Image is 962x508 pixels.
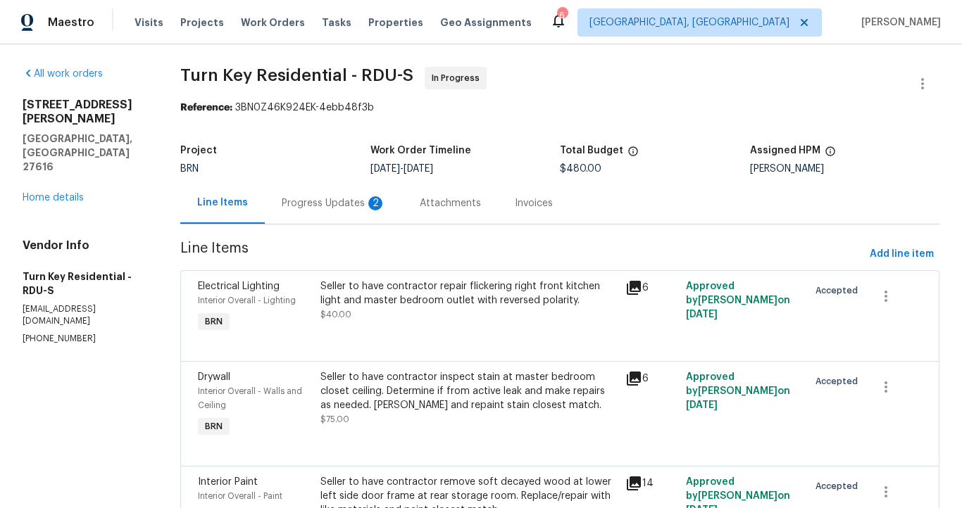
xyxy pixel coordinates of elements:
button: Add line item [864,241,939,267]
h5: Total Budget [560,146,623,155]
div: 6 [625,370,678,387]
span: Add line item [870,246,934,263]
span: [GEOGRAPHIC_DATA], [GEOGRAPHIC_DATA] [589,15,789,30]
span: $40.00 [320,310,351,319]
span: Turn Key Residential - RDU-S [180,67,413,84]
span: BRN [180,164,199,174]
span: The total cost of line items that have been proposed by Opendoor. This sum includes line items th... [627,146,639,164]
b: Reference: [180,103,232,113]
span: [DATE] [686,400,718,410]
span: Accepted [816,284,863,298]
a: Home details [23,193,84,203]
a: All work orders [23,69,103,79]
span: Line Items [180,241,864,267]
span: $480.00 [560,164,601,174]
span: - [370,164,433,174]
h4: Vendor Info [23,239,146,253]
div: Seller to have contractor repair flickering right front kitchen light and master bedroom outlet w... [320,279,617,307]
div: [PERSON_NAME] [750,164,939,174]
div: Seller to have contractor inspect stain at master bedroom closet ceiling. Determine if from activ... [320,370,617,412]
span: [DATE] [370,164,400,174]
div: 6 [625,279,678,296]
span: Work Orders [241,15,305,30]
div: 14 [625,475,678,492]
h5: Project [180,146,217,155]
span: Projects [180,15,224,30]
span: Interior Overall - Walls and Ceiling [198,387,302,409]
span: Properties [368,15,423,30]
div: Attachments [420,196,481,210]
span: Drywall [198,372,230,382]
span: Maestro [48,15,94,30]
h5: [GEOGRAPHIC_DATA], [GEOGRAPHIC_DATA] 27616 [23,132,146,174]
div: Invoices [515,196,553,210]
h5: Assigned HPM [750,146,820,155]
span: Tasks [322,18,351,27]
div: 3BN0Z46K924EK-4ebb48f3b [180,101,939,115]
span: Geo Assignments [440,15,532,30]
span: Interior Overall - Lighting [198,296,296,305]
span: [PERSON_NAME] [856,15,941,30]
span: Accepted [816,479,863,493]
span: [DATE] [686,310,718,319]
span: Accepted [816,374,863,388]
span: Interior Overall - Paint [198,492,282,500]
div: 2 [368,196,382,210]
span: BRN [199,315,228,329]
div: Progress Updates [282,196,386,210]
span: [DATE] [404,164,433,174]
span: In Progress [432,71,485,85]
span: Approved by [PERSON_NAME] on [686,281,790,319]
h5: Turn Key Residential - RDU-S [23,269,146,298]
span: Electrical Lighting [198,281,280,291]
p: [PHONE_NUMBER] [23,333,146,345]
div: Line Items [197,196,248,210]
span: BRN [199,419,228,433]
span: Visits [135,15,163,30]
span: $75.00 [320,415,349,424]
span: The hpm assigned to this work order. [825,146,836,164]
span: Interior Paint [198,477,258,487]
p: [EMAIL_ADDRESS][DOMAIN_NAME] [23,303,146,327]
h5: Work Order Timeline [370,146,471,155]
div: 6 [557,8,567,23]
span: Approved by [PERSON_NAME] on [686,372,790,410]
h2: [STREET_ADDRESS][PERSON_NAME] [23,98,146,126]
